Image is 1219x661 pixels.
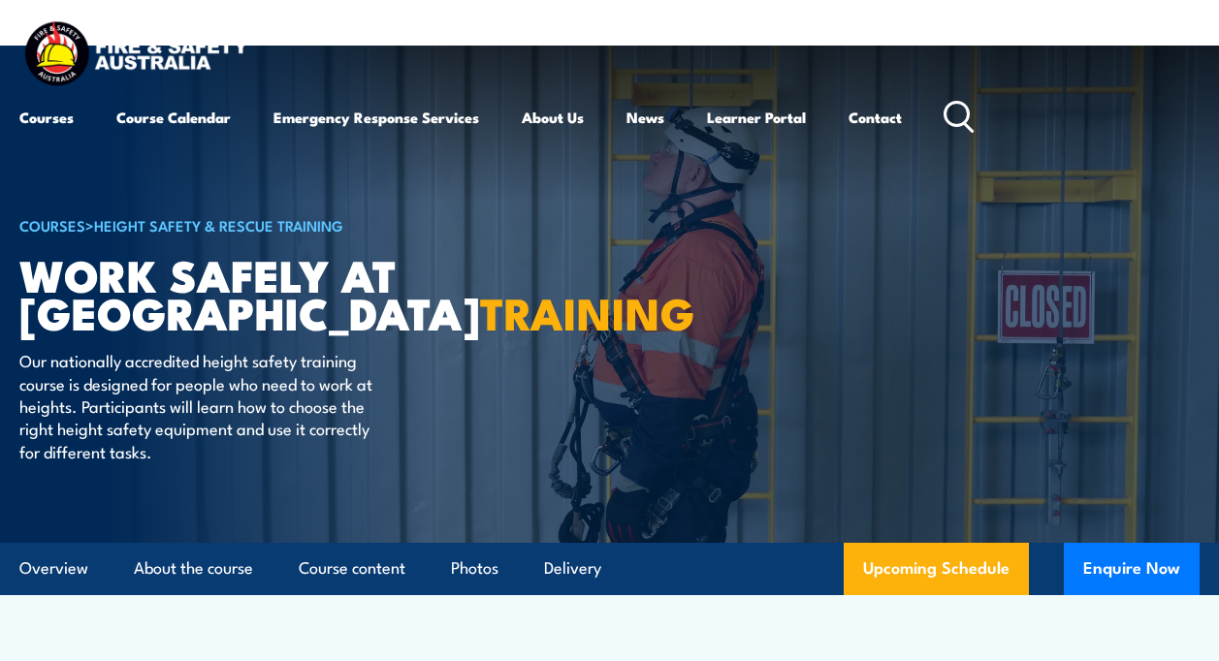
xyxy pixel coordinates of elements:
[19,214,85,236] a: COURSES
[19,94,74,141] a: Courses
[19,213,498,236] h6: >
[707,94,806,141] a: Learner Portal
[480,278,695,345] strong: TRAINING
[19,543,88,594] a: Overview
[1064,543,1200,595] button: Enquire Now
[116,94,231,141] a: Course Calendar
[273,94,479,141] a: Emergency Response Services
[94,214,343,236] a: Height Safety & Rescue Training
[19,255,498,330] h1: Work Safely at [GEOGRAPHIC_DATA]
[849,94,902,141] a: Contact
[544,543,601,594] a: Delivery
[19,349,373,462] p: Our nationally accredited height safety training course is designed for people who need to work a...
[299,543,405,594] a: Course content
[522,94,584,141] a: About Us
[134,543,253,594] a: About the course
[451,543,498,594] a: Photos
[844,543,1029,595] a: Upcoming Schedule
[626,94,664,141] a: News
